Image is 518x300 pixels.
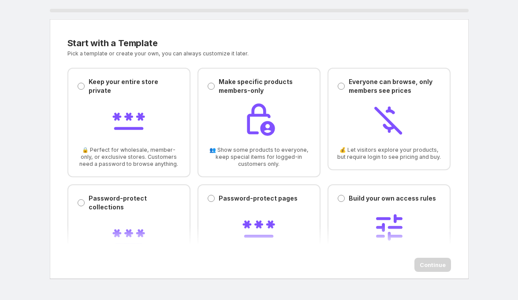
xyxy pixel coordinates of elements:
[67,50,347,57] p: Pick a template or create your own, you can always customize it later.
[349,194,436,203] p: Build your own access rules
[372,210,407,245] img: Build your own access rules
[111,102,146,137] img: Keep your entire store private
[77,146,181,168] span: 🔒 Perfect for wholesale, member-only, or exclusive stores. Customers need a password to browse an...
[337,146,441,161] span: 💰 Let visitors explore your products, but require login to see pricing and buy.
[89,194,181,212] p: Password-protect collections
[111,219,146,254] img: Password-protect collections
[67,38,158,48] span: Start with a Template
[219,194,298,203] p: Password-protect pages
[372,102,407,137] img: Everyone can browse, only members see prices
[219,77,311,95] p: Make specific products members-only
[241,210,276,245] img: Password-protect pages
[207,146,311,168] span: 👥 Show some products to everyone, keep special items for logged-in customers only.
[241,102,276,137] img: Make specific products members-only
[89,77,181,95] p: Keep your entire store private
[349,77,441,95] p: Everyone can browse, only members see prices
